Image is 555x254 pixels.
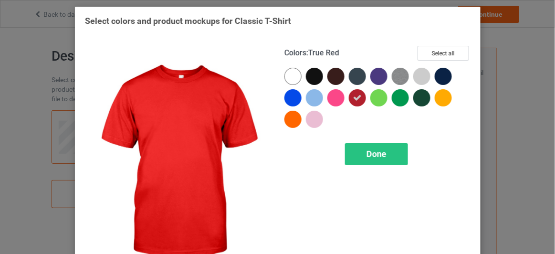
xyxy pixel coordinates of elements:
h4: : [284,48,339,58]
span: Colors [284,48,306,57]
img: heather_texture.png [392,68,409,85]
span: Select colors and product mockups for Classic T-Shirt [85,16,291,26]
span: True Red [308,48,339,57]
span: Done [366,149,386,159]
button: Select all [418,46,469,61]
